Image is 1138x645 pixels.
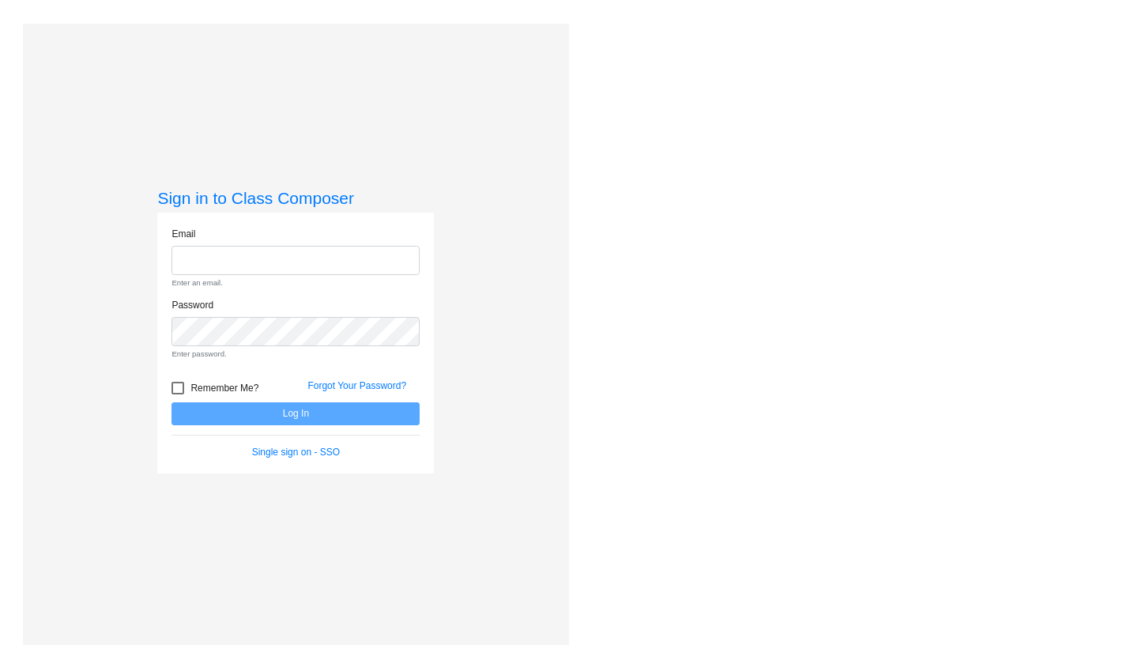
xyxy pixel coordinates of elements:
[157,188,434,208] h3: Sign in to Class Composer
[190,379,258,398] span: Remember Me?
[252,447,340,458] a: Single sign on - SSO
[171,349,420,360] small: Enter password.
[171,402,420,425] button: Log In
[171,298,213,312] label: Password
[171,277,420,289] small: Enter an email.
[307,380,406,391] a: Forgot Your Password?
[171,227,195,241] label: Email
